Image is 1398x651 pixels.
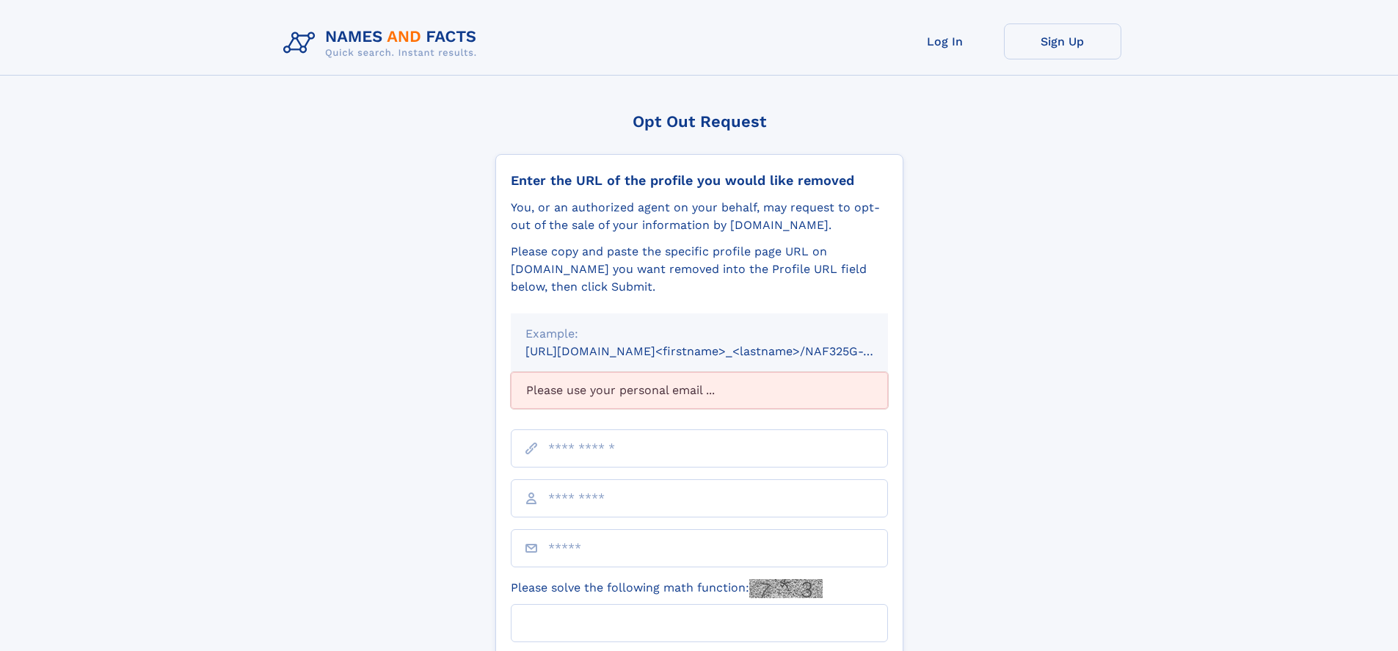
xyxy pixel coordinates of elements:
small: [URL][DOMAIN_NAME]<firstname>_<lastname>/NAF325G-xxxxxxxx [525,344,916,358]
a: Log In [887,23,1004,59]
a: Sign Up [1004,23,1121,59]
div: Please copy and paste the specific profile page URL on [DOMAIN_NAME] you want removed into the Pr... [511,243,888,296]
label: Please solve the following math function: [511,579,823,598]
div: Please use your personal email ... [511,372,888,409]
div: Example: [525,325,873,343]
div: You, or an authorized agent on your behalf, may request to opt-out of the sale of your informatio... [511,199,888,234]
div: Opt Out Request [495,112,903,131]
img: Logo Names and Facts [277,23,489,63]
div: Enter the URL of the profile you would like removed [511,172,888,189]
